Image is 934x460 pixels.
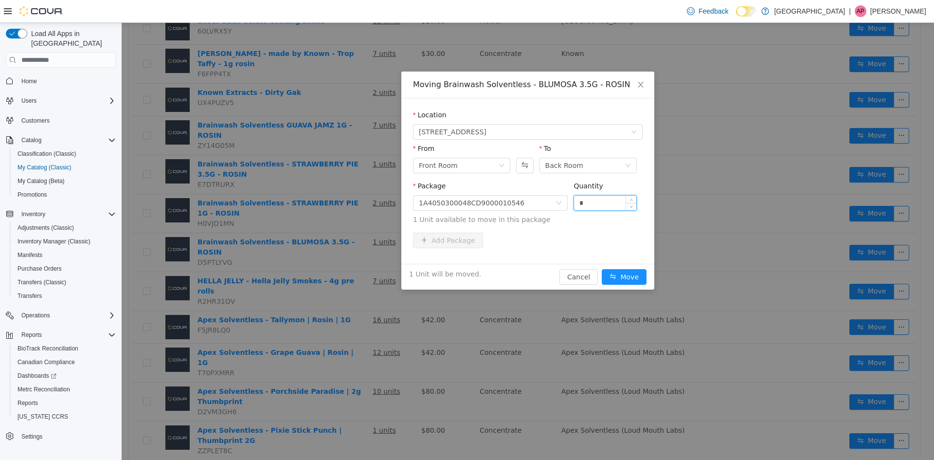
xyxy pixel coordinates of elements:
[14,162,75,173] a: My Catalog (Classic)
[18,431,46,442] a: Settings
[291,88,325,96] label: Location
[14,397,116,409] span: Reports
[736,6,756,17] input: Dark Mode
[2,429,120,443] button: Settings
[2,94,120,108] button: Users
[14,249,116,261] span: Manifests
[2,309,120,322] button: Operations
[849,5,851,17] p: |
[291,56,521,67] div: Moving Brainwash Solventless - BLUMOSA 3.5G - ROSIN
[10,276,120,289] button: Transfers (Classic)
[287,246,359,257] span: 1 Unit will be moved.
[18,358,75,366] span: Canadian Compliance
[2,207,120,221] button: Inventory
[14,384,74,395] a: Metrc Reconciliation
[10,174,120,188] button: My Catalog (Beta)
[21,117,50,125] span: Customers
[14,236,94,247] a: Inventory Manager (Classic)
[18,74,116,87] span: Home
[10,355,120,369] button: Canadian Compliance
[14,411,116,423] span: Washington CCRS
[434,177,440,184] i: icon: down
[10,396,120,410] button: Reports
[504,173,515,180] span: Increase Value
[18,329,116,341] span: Reports
[774,5,845,17] p: [GEOGRAPHIC_DATA]
[699,6,728,16] span: Feedback
[10,235,120,248] button: Inventory Manager (Classic)
[395,135,412,150] button: Swap
[857,5,864,17] span: AP
[18,224,74,232] span: Adjustments (Classic)
[10,342,120,355] button: BioTrack Reconciliation
[14,263,66,275] a: Purchase Orders
[14,356,116,368] span: Canadian Compliance
[18,345,78,352] span: BioTrack Reconciliation
[18,238,90,245] span: Inventory Manager (Classic)
[683,1,732,21] a: Feedback
[2,133,120,147] button: Catalog
[10,161,120,174] button: My Catalog (Classic)
[291,192,521,202] span: 1 Unit available to move in this package
[18,430,116,442] span: Settings
[14,397,42,409] a: Reports
[14,175,116,187] span: My Catalog (Beta)
[14,276,70,288] a: Transfers (Classic)
[14,343,82,354] a: BioTrack Reconciliation
[18,208,49,220] button: Inventory
[297,135,336,150] div: Front Room
[291,210,361,225] button: icon: plusAdd Package
[21,97,36,105] span: Users
[508,175,511,179] i: icon: up
[18,251,42,259] span: Manifests
[291,159,324,167] label: Package
[503,140,509,147] i: icon: down
[14,411,72,423] a: [US_STATE] CCRS
[10,188,120,202] button: Promotions
[18,191,47,199] span: Promotions
[14,249,46,261] a: Manifests
[18,95,40,107] button: Users
[18,208,116,220] span: Inventory
[2,328,120,342] button: Reports
[452,173,515,187] input: Quantity
[18,413,68,421] span: [US_STATE] CCRS
[14,189,116,201] span: Promotions
[18,115,54,127] a: Customers
[10,221,120,235] button: Adjustments (Classic)
[480,246,525,262] button: icon: swapMove
[18,372,56,380] span: Dashboards
[14,175,69,187] a: My Catalog (Beta)
[19,6,63,16] img: Cova
[14,236,116,247] span: Inventory Manager (Classic)
[14,343,116,354] span: BioTrack Reconciliation
[18,95,116,107] span: Users
[21,433,42,441] span: Settings
[2,113,120,128] button: Customers
[18,329,46,341] button: Reports
[297,102,365,116] span: 215 S 11th St
[18,164,72,171] span: My Catalog (Classic)
[14,263,116,275] span: Purchase Orders
[855,5,866,17] div: Alyssa Poage
[505,49,533,76] button: Close
[504,180,515,187] span: Decrease Value
[14,276,116,288] span: Transfers (Classic)
[10,147,120,161] button: Classification (Classic)
[14,189,51,201] a: Promotions
[14,384,116,395] span: Metrc Reconciliation
[14,148,80,160] a: Classification (Classic)
[291,122,313,129] label: From
[27,29,116,48] span: Load All Apps in [GEOGRAPHIC_DATA]
[870,5,926,17] p: [PERSON_NAME]
[452,159,482,167] label: Quantity
[509,106,515,113] i: icon: down
[10,248,120,262] button: Manifests
[21,210,45,218] span: Inventory
[2,74,120,88] button: Home
[377,140,383,147] i: icon: down
[14,162,116,173] span: My Catalog (Classic)
[21,331,42,339] span: Reports
[10,369,120,383] a: Dashboards
[18,177,65,185] span: My Catalog (Beta)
